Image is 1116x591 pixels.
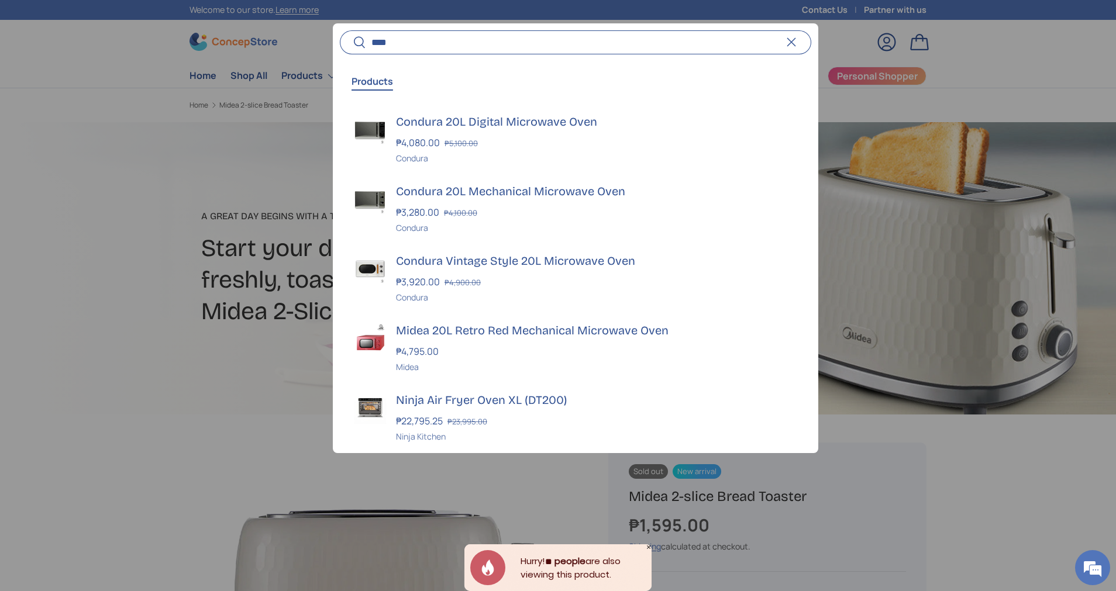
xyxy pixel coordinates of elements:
div: Chat with us now [61,65,197,81]
span: We're online! [68,147,161,265]
div: Condura [396,291,797,303]
h3: Ninja Air Fryer Oven XL (DT200) [396,392,797,408]
div: Minimize live chat window [192,6,220,34]
h3: Condura 20L Mechanical Microwave Oven [396,183,797,199]
h3: Condura Vintage Style 20L Microwave Oven [396,253,797,269]
div: Ninja Kitchen [396,430,797,443]
strong: ₱3,280.00 [396,206,442,219]
a: Condura Vintage Style 20L Microwave Oven ₱3,920.00 ₱4,900.00 Condura [333,243,818,313]
strong: ₱4,795.00 [396,345,442,358]
a: Condura 20L Mechanical Microwave Oven ₱3,280.00 ₱4,100.00 Condura [333,174,818,243]
s: ₱5,100.00 [445,138,478,148]
div: Condura [396,222,797,234]
a: Midea 20L Retro Red Mechanical Microwave Oven ₱4,795.00 Midea [333,313,818,382]
s: ₱4,900.00 [445,277,481,288]
div: Close [646,544,652,550]
textarea: Type your message and hit 'Enter' [6,319,223,360]
a: Condura 20L Digital Microwave Oven ₱4,080.00 ₱5,100.00 Condura [333,104,818,174]
button: View all search results [333,452,818,501]
div: Condura [396,152,797,164]
div: Midea [396,361,797,373]
s: ₱23,995.00 [447,416,487,427]
strong: ₱22,795.25 [396,414,446,427]
strong: ₱3,920.00 [396,275,443,288]
button: Products [352,68,393,95]
h3: Midea 20L Retro Red Mechanical Microwave Oven [396,322,797,338]
strong: ₱4,080.00 [396,136,443,149]
a: Ninja Air Fryer Oven XL (DT200) ₱22,795.25 ₱23,995.00 Ninja Kitchen [333,382,818,452]
h3: Condura 20L Digital Microwave Oven [396,113,797,130]
s: ₱4,100.00 [444,208,477,218]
